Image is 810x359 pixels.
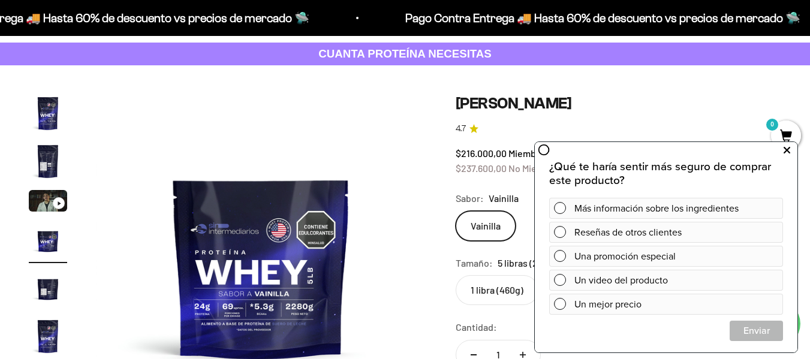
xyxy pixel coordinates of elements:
a: 0 [771,130,801,143]
span: Vainilla [489,191,519,206]
button: Ir al artículo 5 [29,269,67,311]
button: Ir al artículo 2 [29,142,67,184]
button: Ir al artículo 1 [29,94,67,136]
img: Proteína Whey - Vainilla [29,142,67,180]
button: Ir al artículo 3 [29,190,67,215]
p: Pago Contra Entrega 🚚 Hasta 60% de descuento vs precios de mercado 🛸 [404,8,799,28]
mark: 0 [765,117,779,132]
span: No Miembro [508,162,559,174]
span: $237.600,00 [456,162,507,174]
h1: [PERSON_NAME] [456,94,781,113]
iframe: zigpoll-iframe [535,141,797,352]
img: Proteína Whey - Vainilla [29,269,67,307]
button: Ir al artículo 6 [29,317,67,359]
label: Cantidad: [456,319,497,335]
img: Proteína Whey - Vainilla [29,221,67,260]
legend: Sabor: [456,191,484,206]
button: Ir al artículo 4 [29,221,67,263]
span: $216.000,00 [456,147,507,159]
span: Miembro [508,147,545,159]
strong: CUANTA PROTEÍNA NECESITAS [318,47,492,60]
img: Proteína Whey - Vainilla [29,317,67,355]
a: 4.74.7 de 5.0 estrellas [456,122,781,135]
legend: Tamaño: [456,255,493,271]
img: Proteína Whey - Vainilla [29,94,67,132]
span: 4.7 [456,122,466,135]
span: 5 libras (2280g) [498,255,562,271]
